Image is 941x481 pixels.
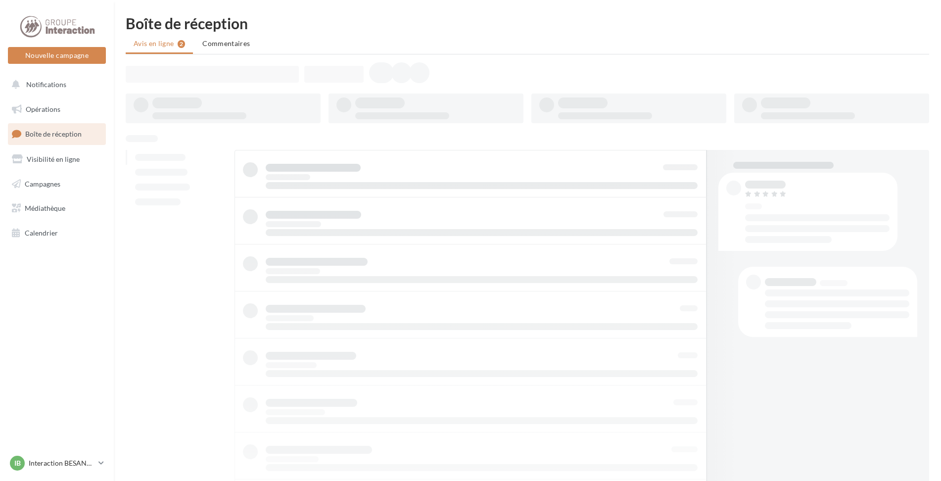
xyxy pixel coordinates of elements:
a: Calendrier [6,223,108,243]
span: Opérations [26,105,60,113]
span: Médiathèque [25,204,65,212]
span: Visibilité en ligne [27,155,80,163]
button: Nouvelle campagne [8,47,106,64]
span: Calendrier [25,229,58,237]
span: Notifications [26,80,66,89]
span: IB [14,458,21,468]
p: Interaction BESANCON [29,458,94,468]
a: IB Interaction BESANCON [8,454,106,473]
span: Boîte de réception [25,130,82,138]
div: Boîte de réception [126,16,929,31]
a: Opérations [6,99,108,120]
span: Commentaires [202,39,250,48]
a: Visibilité en ligne [6,149,108,170]
a: Boîte de réception [6,123,108,144]
a: Campagnes [6,174,108,194]
button: Notifications [6,74,104,95]
span: Campagnes [25,179,60,188]
a: Médiathèque [6,198,108,219]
